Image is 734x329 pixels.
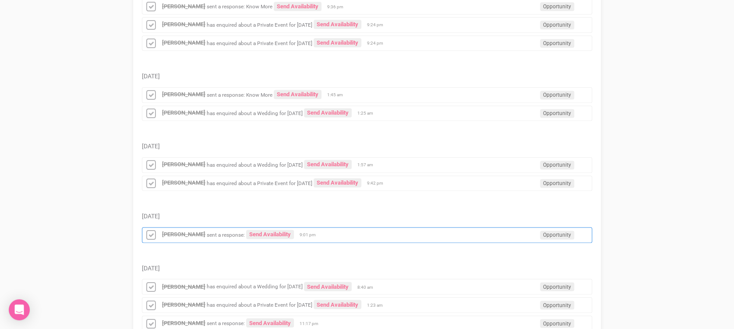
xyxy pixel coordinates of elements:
small: has enquired about a Wedding for [DATE] [207,161,303,168]
a: [PERSON_NAME] [162,91,205,98]
a: Send Availability [314,20,361,29]
span: 1:25 am [357,110,379,116]
span: 1:23 am [367,302,389,308]
span: Opportunity [540,39,574,48]
a: Send Availability [304,282,352,291]
small: has enquired about a Private Event for [DATE] [207,301,312,308]
span: Opportunity [540,282,574,291]
span: Opportunity [540,2,574,11]
a: [PERSON_NAME] [162,283,205,290]
span: 1:45 am [327,92,349,98]
span: 9:01 pm [300,232,321,238]
small: has enquired about a Private Event for [DATE] [207,40,312,46]
span: Opportunity [540,231,574,239]
a: [PERSON_NAME] [162,179,205,186]
span: 11:17 pm [300,320,321,326]
a: [PERSON_NAME] [162,39,205,46]
span: 9:24 pm [367,22,389,28]
h5: [DATE] [142,265,592,272]
h5: [DATE] [142,213,592,220]
div: Open Intercom Messenger [9,299,30,320]
span: Opportunity [540,91,574,99]
span: Opportunity [540,161,574,169]
small: sent a response: [207,320,245,326]
span: 1:57 am [357,162,379,168]
a: Send Availability [314,38,361,47]
h5: [DATE] [142,73,592,80]
a: Send Availability [274,90,321,99]
a: Send Availability [304,108,352,117]
a: Send Availability [314,178,361,187]
a: [PERSON_NAME] [162,21,205,28]
a: [PERSON_NAME] [162,109,205,116]
small: has enquired about a Wedding for [DATE] [207,110,303,116]
a: Send Availability [246,318,294,327]
small: has enquired about a Private Event for [DATE] [207,21,312,28]
small: has enquired about a Private Event for [DATE] [207,180,312,186]
a: [PERSON_NAME] [162,301,205,308]
small: has enquired about a Wedding for [DATE] [207,283,303,290]
span: 9:24 pm [367,40,389,46]
span: 9:42 pm [367,180,389,186]
a: [PERSON_NAME] [162,231,205,238]
span: Opportunity [540,179,574,188]
span: Opportunity [540,301,574,309]
a: [PERSON_NAME] [162,319,205,326]
small: sent a response: Know More [207,3,272,10]
span: Opportunity [540,21,574,29]
a: [PERSON_NAME] [162,3,205,10]
small: sent a response: [207,231,245,238]
a: Send Availability [246,230,294,239]
span: Opportunity [540,319,574,328]
a: [PERSON_NAME] [162,161,205,168]
h5: [DATE] [142,143,592,150]
a: Send Availability [274,2,321,11]
small: sent a response: Know More [207,91,272,98]
a: Send Availability [314,300,361,309]
a: Send Availability [304,160,352,169]
span: 9:36 pm [327,4,349,10]
span: Opportunity [540,109,574,118]
span: 8:40 am [357,284,379,290]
